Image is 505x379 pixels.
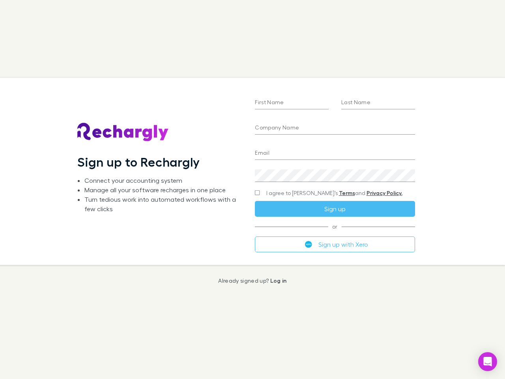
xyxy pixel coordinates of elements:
[77,123,169,142] img: Rechargly's Logo
[305,241,312,248] img: Xero's logo
[218,278,286,284] p: Already signed up?
[255,226,415,227] span: or
[266,189,402,197] span: I agree to [PERSON_NAME]’s and
[255,236,415,252] button: Sign up with Xero
[255,201,415,217] button: Sign up
[339,189,355,196] a: Terms
[478,352,497,371] div: Open Intercom Messenger
[270,277,287,284] a: Log in
[367,189,402,196] a: Privacy Policy.
[77,154,200,169] h1: Sign up to Rechargly
[84,176,242,185] li: Connect your accounting system
[84,195,242,214] li: Turn tedious work into automated workflows with a few clicks
[84,185,242,195] li: Manage all your software recharges in one place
